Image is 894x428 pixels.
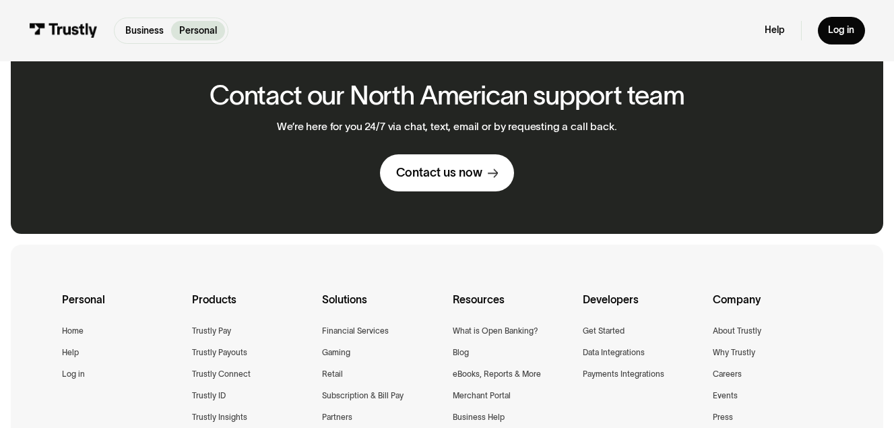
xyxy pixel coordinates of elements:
a: Business Help [453,410,505,424]
div: Products [192,291,311,324]
a: Get Started [583,324,625,338]
p: Personal [179,24,217,38]
strong: Not Enough Balance [36,312,116,322]
a: Events [713,389,738,402]
a: Trustly ID [192,389,226,402]
strong: Error Code: [53,396,100,406]
a: Home [62,324,84,338]
strong: Description: [53,187,102,197]
a: Careers [713,367,742,381]
a: Trustly Insights [192,410,247,424]
a: Trustly Pay [192,324,231,338]
div: Log in [62,367,85,381]
a: Business [117,21,172,40]
strong: Error Code: [53,329,100,339]
a: About Trustly [713,324,761,338]
div: Resources [453,291,572,324]
strong: Fraud Analysis [36,155,95,165]
a: Help [765,24,785,36]
strong: Fraud Analysis (Negative Data) [36,76,160,86]
a: Gaming [322,346,350,359]
strong: Error Code: [53,93,100,103]
a: Blog [453,346,469,359]
h2: Contact our North American support team [210,81,684,110]
li: SW054 [50,172,485,183]
strong: Action: [53,123,81,133]
a: Help [62,346,79,359]
a: Trustly Connect [192,367,251,381]
strong: Invalid Account [36,234,97,244]
a: Retail [322,367,343,381]
li: The split token has expired. [50,411,485,422]
a: Payments Integrations [583,367,664,381]
code: thirdPartyDeclineCode [137,135,234,144]
a: Personal [171,21,225,40]
li: Prompt the user to add another payment method. If a is provided, direct the user to TeleCheck for... [50,202,485,224]
a: Why Trustly [713,346,755,359]
a: Contact us now [380,154,514,191]
a: Merchant Portal [453,389,511,402]
strong: Description: [53,411,102,421]
img: Trustly Logo [29,23,98,38]
code: thirdPartyDeclineCode [290,204,388,212]
div: Company [713,291,832,324]
li: Allow the user to use another payment method. [50,359,485,369]
strong: Description: [53,344,102,354]
div: Contact us now [396,165,482,181]
a: Partners [322,410,352,424]
a: What is Open Banking? [453,324,538,338]
a: Financial Services [322,324,389,338]
strong: Description: [53,266,102,276]
a: Press [713,410,733,424]
a: eBooks, Reports & More [453,367,541,381]
strong: Action: [53,202,81,212]
div: Log in [828,24,854,36]
li: The user does not have sufficient funds. [50,344,485,355]
div: Solutions [322,291,441,324]
strong: Error Code: [53,251,100,261]
li: SW056 [50,251,485,262]
a: Trustly Payouts [192,346,247,359]
strong: Common Decline Reasons and Actions [20,51,218,64]
a: Subscription & Bill Pay [322,389,404,402]
strong: Action: [53,280,81,291]
li: The transaction was flagged due to fraud analysis. [50,108,485,119]
p: A deposit transaction can be declined for several reasons. Below are common scenarios and actions... [20,23,484,34]
strong: Description: [53,108,102,118]
li: The transaction was flagged for fraud analysis. [50,187,485,197]
strong: Action: [53,359,81,369]
strong: Expired Split Token [36,379,115,390]
p: We’re here for you 24/7 via chat, text, email or by requesting a call back. [277,121,616,133]
li: Remove the bank account from the user's profile and prompt the user to add another payment method. [50,280,485,302]
a: Data Integrations [583,346,645,359]
li: The bank account is invalid. [50,266,485,276]
li: SW021 [50,329,485,340]
strong: Error Code: [53,172,100,182]
li: Remove the bank account from the user's profile in your system and prompt the user to add another... [50,123,485,145]
p: Business [125,24,164,38]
